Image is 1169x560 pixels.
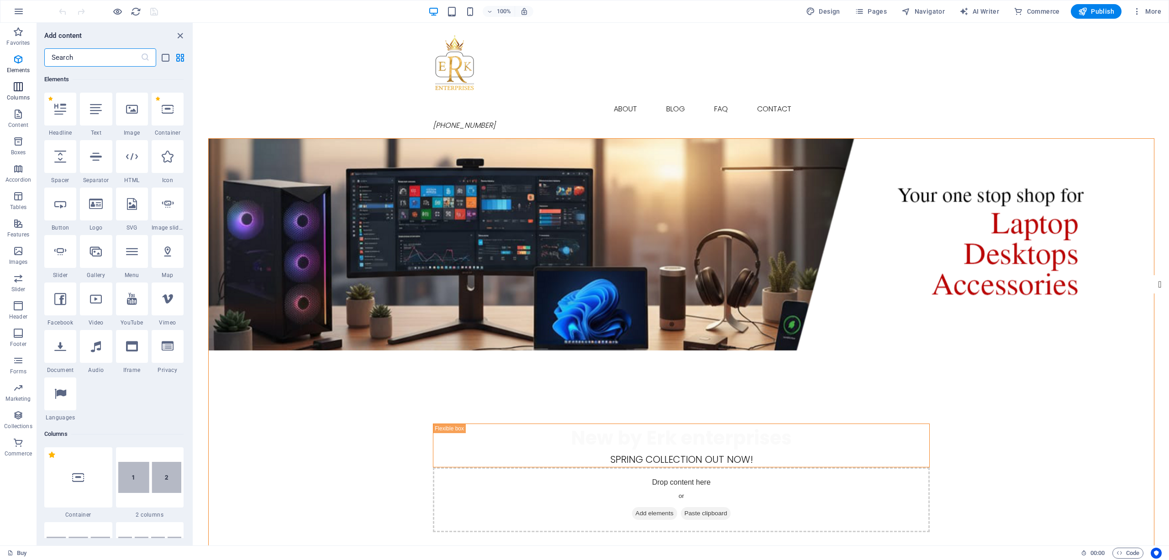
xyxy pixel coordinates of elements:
[80,272,112,279] span: Gallery
[5,176,31,183] p: Accordion
[851,4,890,19] button: Pages
[438,484,484,497] span: Add elements
[959,7,999,16] span: AI Writer
[1116,548,1139,559] span: Code
[152,272,184,279] span: Map
[44,414,76,421] span: Languages
[802,4,844,19] div: Design (Ctrl+Alt+Y)
[80,177,112,184] span: Separator
[80,283,112,326] div: Video
[44,177,76,184] span: Spacer
[1014,7,1060,16] span: Commerce
[8,121,28,129] p: Content
[152,319,184,326] span: Vimeo
[80,224,112,231] span: Logo
[116,366,148,374] span: Iframe
[1097,550,1098,556] span: :
[44,511,112,518] span: Container
[116,447,184,518] div: 2 columns
[44,48,141,67] input: Search
[116,140,148,184] div: HTML
[116,283,148,326] div: YouTube
[152,140,184,184] div: Icon
[80,330,112,374] div: Audio
[1129,4,1165,19] button: More
[152,330,184,374] div: Privacy
[152,177,184,184] span: Icon
[9,258,28,266] p: Images
[44,74,184,85] h6: Elements
[956,4,1003,19] button: AI Writer
[152,235,184,279] div: Map
[1151,548,1162,559] button: Usercentrics
[239,445,736,509] div: Drop content here
[44,140,76,184] div: Spacer
[898,4,948,19] button: Navigator
[496,6,511,17] h6: 100%
[48,96,53,101] span: Remove from favorites
[116,188,148,231] div: SVG
[6,39,30,47] p: Favorites
[116,93,148,136] div: Image
[116,511,184,518] span: 2 columns
[44,366,76,374] span: Document
[48,451,56,459] span: Remove from favorites
[1078,7,1114,16] span: Publish
[855,7,887,16] span: Pages
[80,319,112,326] span: Video
[1010,4,1064,19] button: Commerce
[118,462,182,493] img: 2-columns.svg
[44,283,76,326] div: Facebook
[80,235,112,279] div: Gallery
[44,319,76,326] span: Facebook
[487,484,537,497] span: Paste clipboard
[5,450,32,457] p: Commerce
[1071,4,1122,19] button: Publish
[44,188,76,231] div: Button
[174,52,185,63] button: grid-view
[44,30,82,41] h6: Add content
[9,313,27,320] p: Header
[160,52,171,63] button: list-view
[44,235,76,279] div: Slider
[116,177,148,184] span: HTML
[44,129,76,136] span: Headline
[44,429,184,440] h6: Columns
[7,548,26,559] a: Click to cancel selection. Double-click to open Pages
[483,6,515,17] button: 100%
[152,93,184,136] div: Container
[5,395,31,403] p: Marketing
[901,7,945,16] span: Navigator
[80,366,112,374] span: Audio
[80,93,112,136] div: Text
[10,340,26,348] p: Footer
[80,140,112,184] div: Separator
[116,224,148,231] span: SVG
[152,283,184,326] div: Vimeo
[1081,548,1105,559] h6: Session time
[155,96,160,101] span: Remove from favorites
[7,231,29,238] p: Features
[116,272,148,279] span: Menu
[130,6,141,17] button: reload
[806,7,840,16] span: Design
[152,188,184,231] div: Image slider
[802,4,844,19] button: Design
[116,235,148,279] div: Menu
[1132,7,1161,16] span: More
[44,377,76,421] div: Languages
[7,67,30,74] p: Elements
[152,129,184,136] span: Container
[10,204,26,211] p: Tables
[4,423,32,430] p: Collections
[11,149,26,156] p: Boxes
[10,368,26,375] p: Forms
[7,94,30,101] p: Columns
[44,447,112,518] div: Container
[1090,548,1105,559] span: 00 00
[80,129,112,136] span: Text
[116,319,148,326] span: YouTube
[152,366,184,374] span: Privacy
[152,224,184,231] span: Image slider
[116,129,148,136] span: Image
